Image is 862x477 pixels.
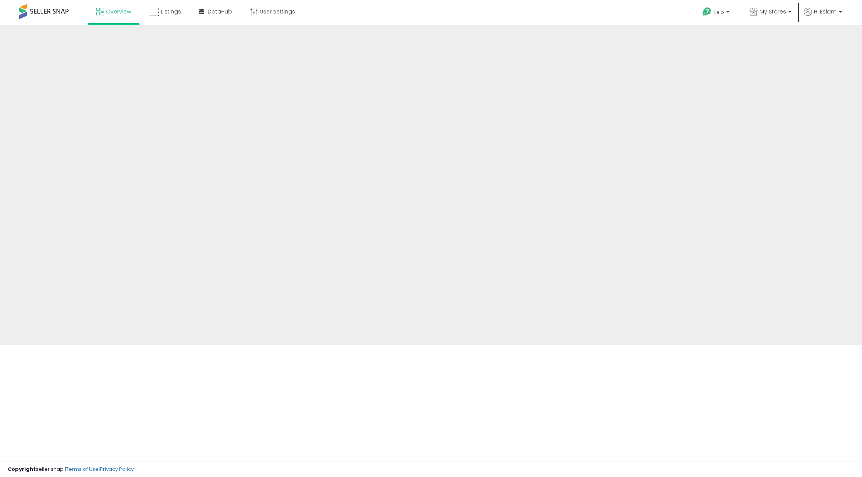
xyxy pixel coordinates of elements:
span: Hi Eslam [814,8,837,15]
span: Help [714,9,724,15]
span: DataHub [208,8,232,15]
a: Help [696,1,737,25]
i: Get Help [702,7,712,17]
a: Hi Eslam [804,8,842,25]
span: Overview [106,8,131,15]
span: Listings [161,8,181,15]
span: My Stores [760,8,786,15]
